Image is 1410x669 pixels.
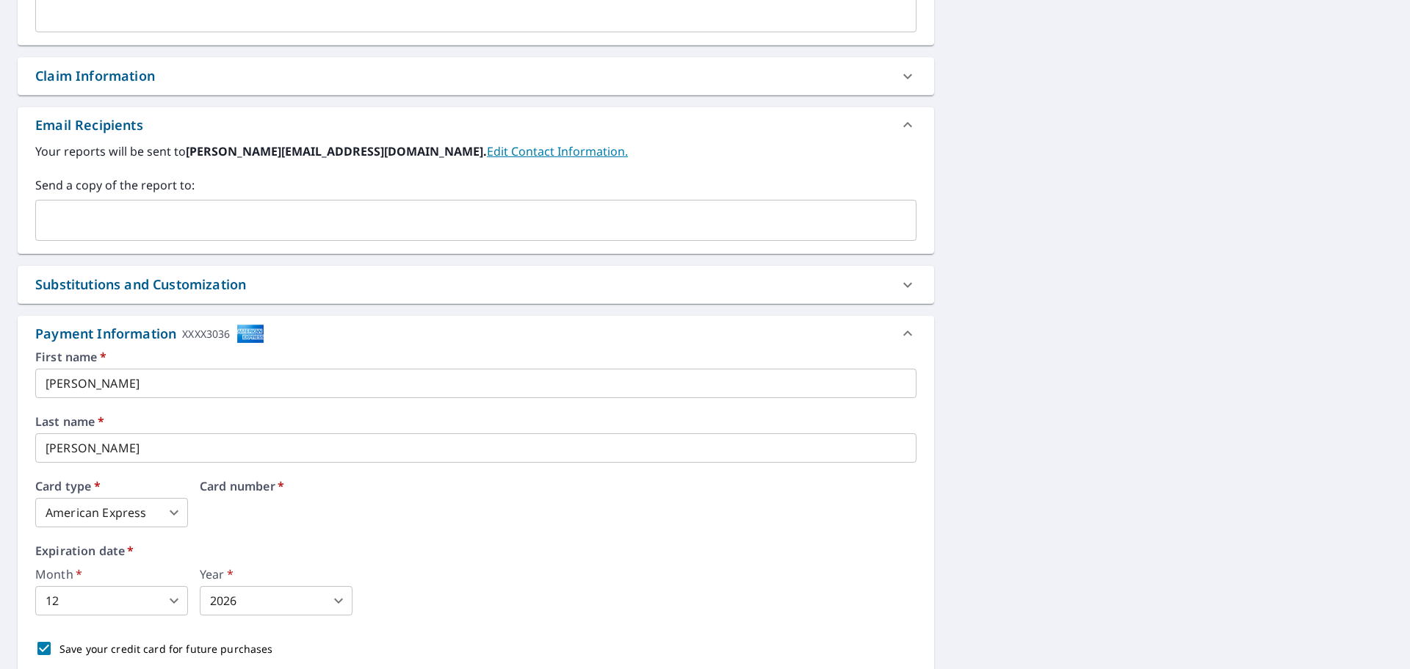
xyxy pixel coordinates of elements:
[186,143,487,159] b: [PERSON_NAME][EMAIL_ADDRESS][DOMAIN_NAME].
[35,176,916,194] label: Send a copy of the report to:
[35,66,155,86] div: Claim Information
[35,586,188,615] div: 12
[59,641,273,657] p: Save your credit card for future purchases
[200,568,352,580] label: Year
[35,142,916,160] label: Your reports will be sent to
[35,480,188,492] label: Card type
[35,115,143,135] div: Email Recipients
[35,324,264,344] div: Payment Information
[487,143,628,159] a: EditContactInfo
[200,480,916,492] label: Card number
[18,266,934,303] div: Substitutions and Customization
[18,107,934,142] div: Email Recipients
[35,351,916,363] label: First name
[18,57,934,95] div: Claim Information
[236,324,264,344] img: cardImage
[182,324,230,344] div: XXXX3036
[35,568,188,580] label: Month
[18,316,934,351] div: Payment InformationXXXX3036cardImage
[35,275,246,294] div: Substitutions and Customization
[35,498,188,527] div: American Express
[35,545,916,557] label: Expiration date
[35,416,916,427] label: Last name
[200,586,352,615] div: 2026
